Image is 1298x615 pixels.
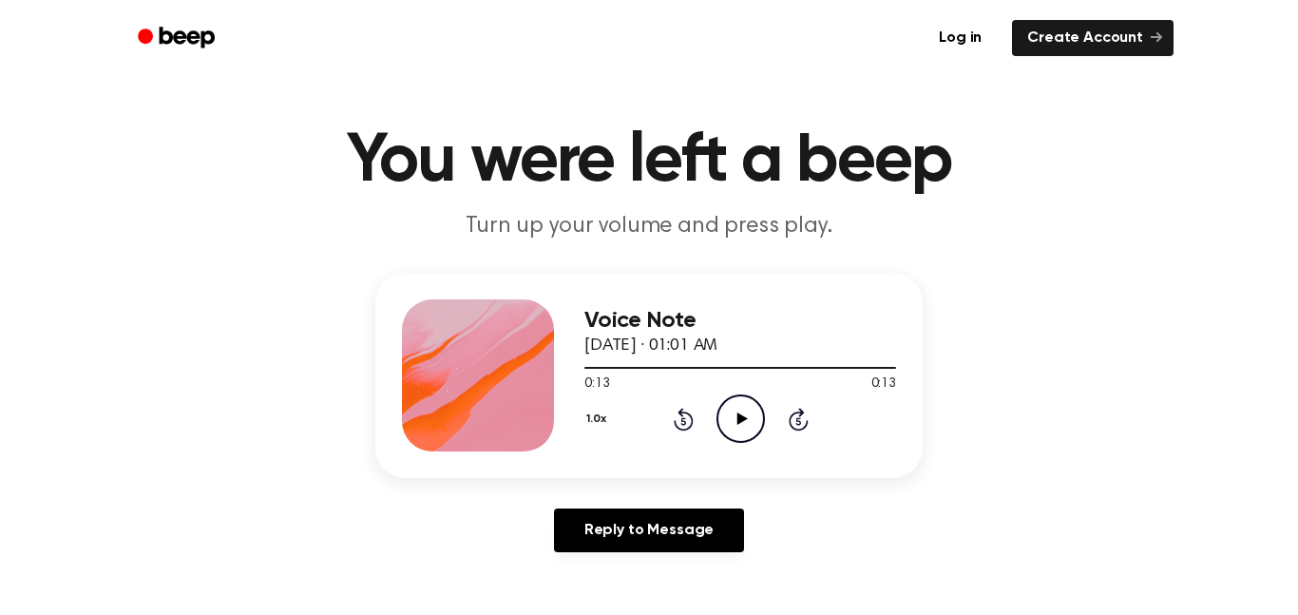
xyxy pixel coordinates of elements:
[584,337,717,355] span: [DATE] · 01:01 AM
[584,403,613,435] button: 1.0x
[584,308,896,334] h3: Voice Note
[920,16,1001,60] a: Log in
[162,127,1136,196] h1: You were left a beep
[124,20,232,57] a: Beep
[1012,20,1174,56] a: Create Account
[554,509,744,552] a: Reply to Message
[284,211,1014,242] p: Turn up your volume and press play.
[584,375,609,394] span: 0:13
[871,375,896,394] span: 0:13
